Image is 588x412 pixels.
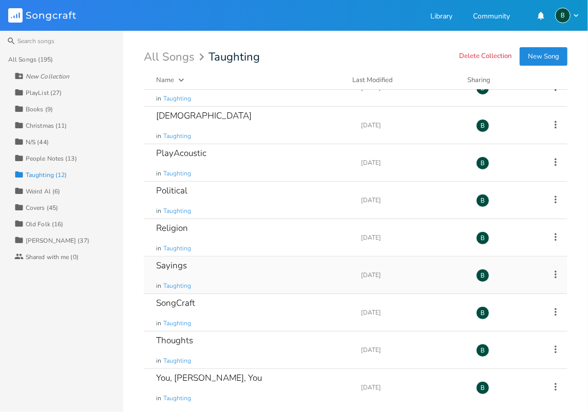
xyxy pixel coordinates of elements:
[8,56,53,63] div: All Songs (195)
[352,75,455,85] button: Last Modified
[156,299,195,307] div: SongCraft
[361,160,464,166] div: [DATE]
[163,169,191,178] span: Taughting
[163,244,191,253] span: Taughting
[156,224,188,232] div: Religion
[361,197,464,203] div: [DATE]
[361,384,464,390] div: [DATE]
[156,357,161,365] span: in
[156,75,174,85] div: Name
[156,186,187,195] div: Political
[26,123,67,129] div: Christmas (11)
[476,344,489,357] div: BruCe
[476,231,489,245] div: BruCe
[555,8,571,23] div: BruCe
[156,261,187,270] div: Sayings
[26,73,69,80] div: New Collection
[26,254,79,260] div: Shared with me (0)
[459,52,511,61] button: Delete Collection
[163,357,191,365] span: Taughting
[156,94,161,103] span: in
[26,188,60,194] div: Weird Al (6)
[156,132,161,141] span: in
[361,309,464,316] div: [DATE]
[467,75,529,85] div: Sharing
[352,75,393,85] div: Last Modified
[476,156,489,170] div: BruCe
[361,122,464,128] div: [DATE]
[361,347,464,353] div: [DATE]
[26,221,63,227] div: Old Folk (16)
[156,244,161,253] span: in
[163,94,191,103] span: Taughting
[26,238,89,244] div: [PERSON_NAME] (37)
[156,394,161,403] span: in
[156,374,262,382] div: You, [PERSON_NAME], You
[26,172,67,178] div: Taughting (12)
[156,319,161,328] span: in
[156,149,206,158] div: PlayAcoustic
[163,132,191,141] span: Taughting
[163,282,191,290] span: Taughting
[520,47,567,66] button: New Song
[156,207,161,215] span: in
[26,205,58,211] div: Covers (45)
[163,207,191,215] span: Taughting
[156,282,161,290] span: in
[476,119,489,132] div: BruCe
[476,194,489,207] div: BruCe
[555,8,580,23] button: B
[473,13,510,22] a: Community
[163,394,191,403] span: Taughting
[26,106,53,112] div: Books (9)
[26,155,77,162] div: People Notes (13)
[361,272,464,278] div: [DATE]
[361,234,464,241] div: [DATE]
[26,139,49,145] div: N/S (44)
[144,52,207,62] div: All Songs
[208,51,260,63] span: Taughting
[476,306,489,320] div: BruCe
[476,381,489,395] div: BruCe
[156,336,193,345] div: Thoughts
[361,85,464,91] div: [DATE]
[26,90,62,96] div: PlayList (27)
[163,319,191,328] span: Taughting
[476,269,489,282] div: BruCe
[156,75,340,85] button: Name
[156,111,252,120] div: [DEMOGRAPHIC_DATA]
[156,169,161,178] span: in
[430,13,452,22] a: Library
